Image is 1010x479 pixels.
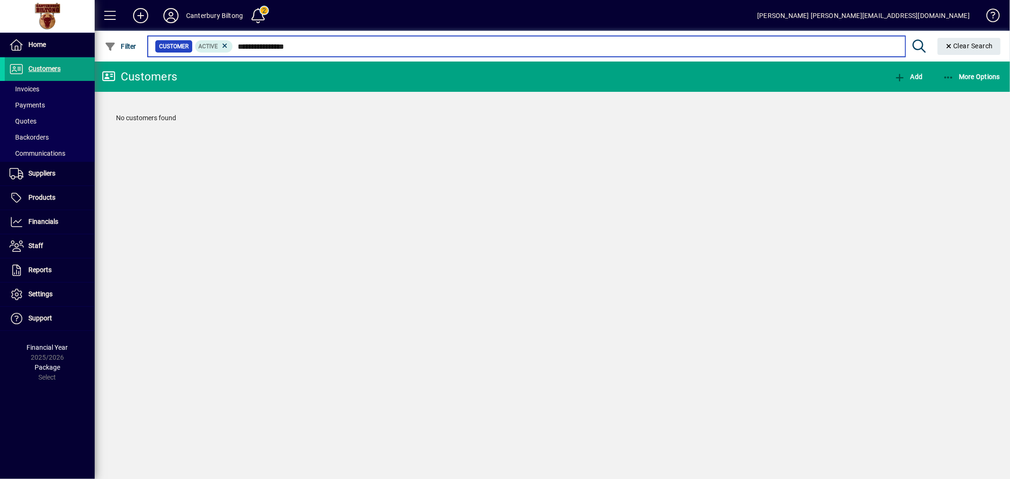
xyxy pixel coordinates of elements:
span: Package [35,364,60,371]
button: Profile [156,7,186,24]
mat-chip: Activation Status: Active [195,40,233,53]
span: Clear Search [945,42,993,50]
a: Staff [5,234,95,258]
span: Backorders [9,133,49,141]
span: Staff [28,242,43,249]
div: Customers [102,69,177,84]
a: Suppliers [5,162,95,186]
span: Home [28,41,46,48]
a: Reports [5,258,95,282]
span: Customer [159,42,188,51]
span: Financial Year [27,344,68,351]
span: Add [894,73,922,80]
button: Add [125,7,156,24]
span: Customers [28,65,61,72]
span: Settings [28,290,53,298]
button: Filter [102,38,139,55]
div: No customers found [107,104,998,133]
span: Filter [105,43,136,50]
a: Invoices [5,81,95,97]
a: Payments [5,97,95,113]
a: Quotes [5,113,95,129]
a: Products [5,186,95,210]
a: Knowledge Base [979,2,998,33]
span: Reports [28,266,52,274]
button: More Options [940,68,1003,85]
span: Financials [28,218,58,225]
div: Canterbury Biltong [186,8,243,23]
span: Communications [9,150,65,157]
a: Backorders [5,129,95,145]
div: [PERSON_NAME] [PERSON_NAME][EMAIL_ADDRESS][DOMAIN_NAME] [757,8,970,23]
span: Invoices [9,85,39,93]
button: Add [892,68,925,85]
a: Home [5,33,95,57]
span: Support [28,314,52,322]
a: Financials [5,210,95,234]
a: Communications [5,145,95,161]
span: Payments [9,101,45,109]
a: Settings [5,283,95,306]
span: Active [199,43,218,50]
a: Support [5,307,95,330]
span: Products [28,194,55,201]
span: More Options [943,73,1001,80]
span: Quotes [9,117,36,125]
button: Clear [938,38,1001,55]
span: Suppliers [28,169,55,177]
